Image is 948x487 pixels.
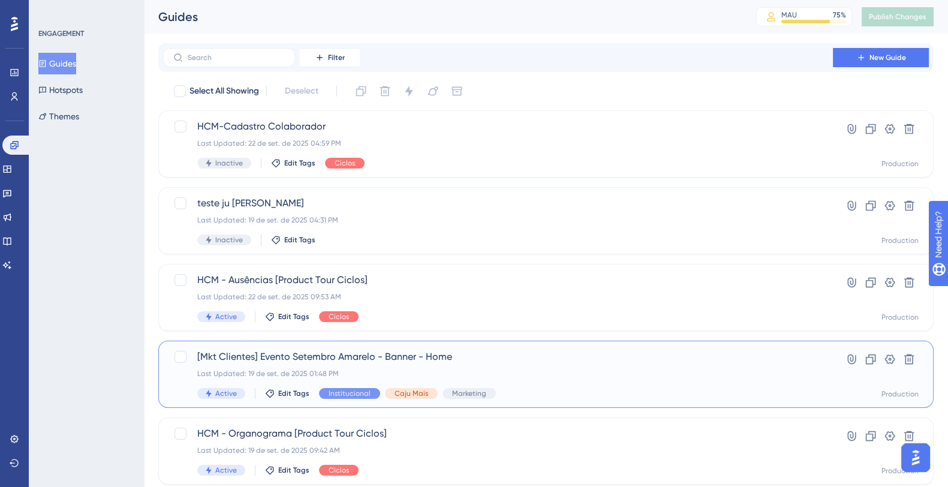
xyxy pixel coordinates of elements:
[781,10,797,20] div: MAU
[197,139,799,148] div: Last Updated: 22 de set. de 2025 04:59 PM
[265,465,309,475] button: Edit Tags
[215,465,237,475] span: Active
[189,84,259,98] span: Select All Showing
[265,312,309,321] button: Edit Tags
[197,350,799,364] span: [Mkt Clientes] Evento Setembro Amarelo - Banner - Home
[274,80,329,102] button: Deselect
[881,389,919,399] div: Production
[285,84,318,98] span: Deselect
[833,48,929,67] button: New Guide
[265,389,309,398] button: Edit Tags
[28,3,75,17] span: Need Help?
[395,389,428,398] span: Caju Mais
[833,10,846,20] div: 75 %
[197,292,799,302] div: Last Updated: 22 de set. de 2025 09:53 AM
[898,440,934,476] iframe: UserGuiding AI Assistant Launcher
[278,465,309,475] span: Edit Tags
[329,312,349,321] span: Ciclos
[197,426,799,441] span: HCM - Organograma [Product Tour Ciclos]
[881,312,919,322] div: Production
[215,235,243,245] span: Inactive
[329,389,371,398] span: Institucional
[328,53,345,62] span: Filter
[271,235,315,245] button: Edit Tags
[278,312,309,321] span: Edit Tags
[38,29,84,38] div: ENGAGEMENT
[862,7,934,26] button: Publish Changes
[197,196,799,211] span: teste ju [PERSON_NAME]
[158,8,726,25] div: Guides
[188,53,285,62] input: Search
[215,158,243,168] span: Inactive
[869,12,926,22] span: Publish Changes
[197,369,799,378] div: Last Updated: 19 de set. de 2025 01:48 PM
[284,158,315,168] span: Edit Tags
[197,119,799,134] span: HCM-Cadastro Colaborador
[452,389,486,398] span: Marketing
[197,446,799,455] div: Last Updated: 19 de set. de 2025 09:42 AM
[215,312,237,321] span: Active
[278,389,309,398] span: Edit Tags
[197,215,799,225] div: Last Updated: 19 de set. de 2025 04:31 PM
[869,53,906,62] span: New Guide
[881,466,919,476] div: Production
[881,159,919,169] div: Production
[271,158,315,168] button: Edit Tags
[38,106,79,127] button: Themes
[284,235,315,245] span: Edit Tags
[38,53,76,74] button: Guides
[881,236,919,245] div: Production
[335,158,355,168] span: Ciclos
[329,465,349,475] span: Ciclos
[197,273,799,287] span: HCM - Ausências [Product Tour Ciclos]
[38,79,83,101] button: Hotspots
[300,48,360,67] button: Filter
[215,389,237,398] span: Active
